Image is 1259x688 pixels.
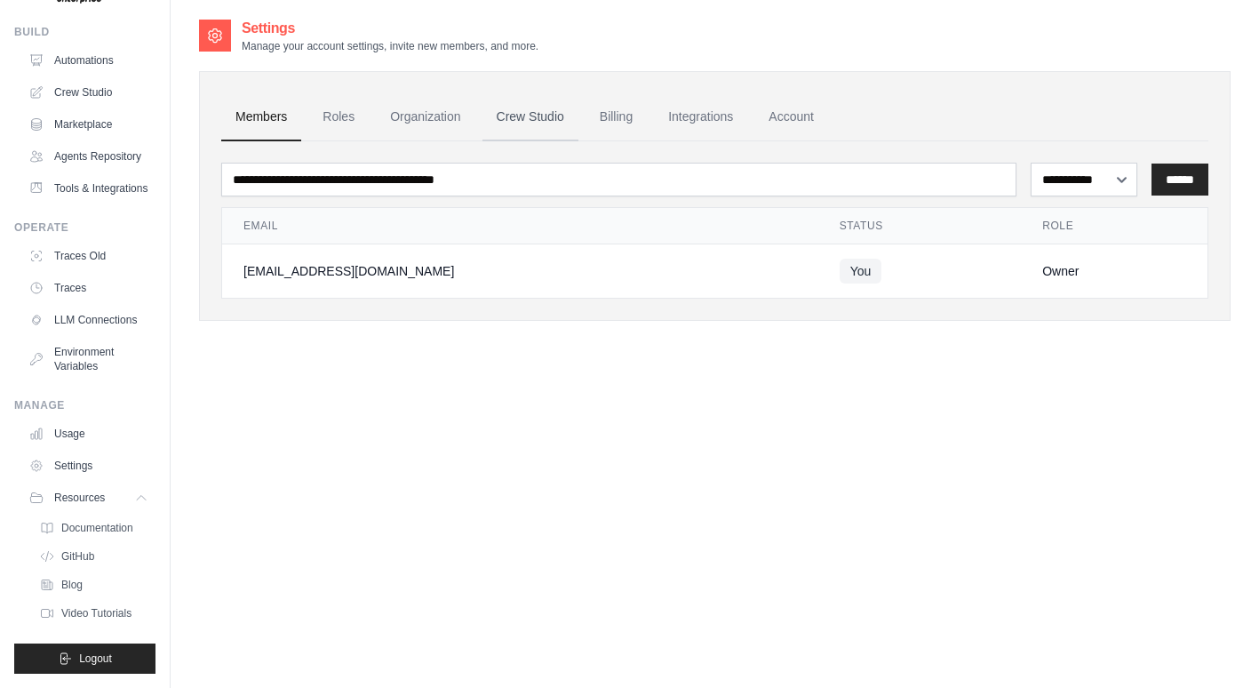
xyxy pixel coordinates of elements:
[222,208,818,244] th: Email
[21,174,155,203] a: Tools & Integrations
[14,644,155,674] button: Logout
[21,78,155,107] a: Crew Studio
[21,420,155,448] a: Usage
[242,39,538,53] p: Manage your account settings, invite new members, and more.
[32,544,155,569] a: GitHub
[482,93,578,141] a: Crew Studio
[79,652,112,666] span: Logout
[21,242,155,270] a: Traces Old
[21,142,155,171] a: Agents Repository
[840,259,882,284] span: You
[54,491,105,505] span: Resources
[21,452,155,480] a: Settings
[818,208,1021,244] th: Status
[21,46,155,75] a: Automations
[243,262,797,280] div: [EMAIL_ADDRESS][DOMAIN_NAME]
[221,93,301,141] a: Members
[61,521,133,535] span: Documentation
[308,93,369,141] a: Roles
[14,25,155,39] div: Build
[586,93,647,141] a: Billing
[21,484,155,512] button: Resources
[32,601,155,626] a: Video Tutorials
[61,578,83,592] span: Blog
[14,220,155,235] div: Operate
[1021,208,1207,244] th: Role
[32,516,155,540] a: Documentation
[376,93,474,141] a: Organization
[21,274,155,302] a: Traces
[754,93,828,141] a: Account
[61,606,131,620] span: Video Tutorials
[14,398,155,412] div: Manage
[242,18,538,39] h2: Settings
[21,338,155,380] a: Environment Variables
[21,306,155,334] a: LLM Connections
[32,572,155,597] a: Blog
[21,110,155,139] a: Marketplace
[654,93,747,141] a: Integrations
[1042,262,1186,280] div: Owner
[61,549,94,564] span: GitHub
